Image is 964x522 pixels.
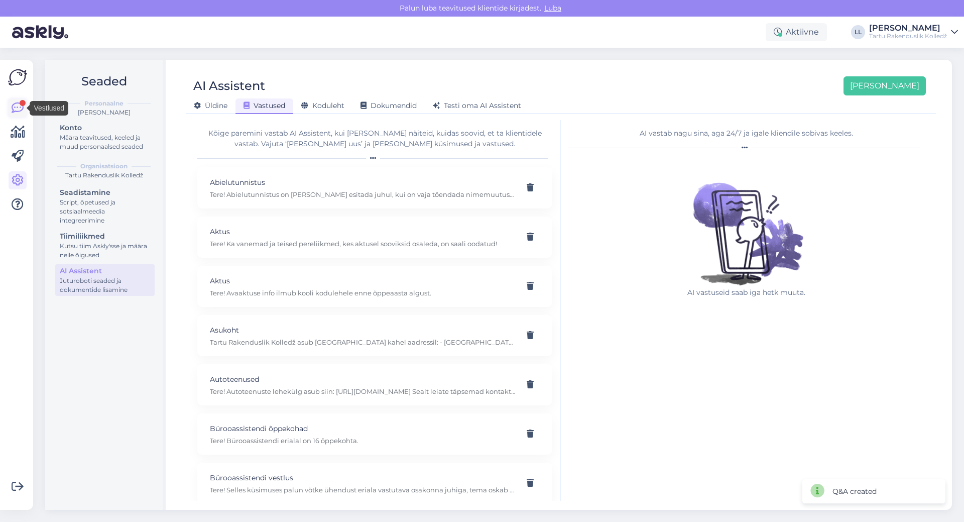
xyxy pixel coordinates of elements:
[194,101,227,110] span: Üldine
[53,72,155,91] h2: Seaded
[568,128,924,139] div: AI vastab nagu sina, aga 24/7 ja igale kliendile sobivas keeles.
[869,32,947,40] div: Tartu Rakenduslik Kolledž
[197,217,552,258] div: AktusTere! Ka vanemad ja teised pereliikmed, kes aktusel sooviksid osaleda, on saali oodatud!
[210,325,516,336] p: Asukoht
[197,167,552,208] div: AbielutunnistusTere! Abielutunnistus on [PERSON_NAME] esitada juhul, kui on vaja tõendada nimemuu...
[681,157,812,287] img: No qna
[843,76,926,95] button: [PERSON_NAME]
[197,315,552,356] div: AsukohtTartu Rakenduslik Kolledž asub [GEOGRAPHIC_DATA] kahel aadressil: - [GEOGRAPHIC_DATA] õppe...
[55,264,155,296] a: AI AssistentJuturoboti seaded ja dokumentide lisamine
[60,242,150,260] div: Kutsu tiim Askly'sse ja määra neile õigused
[210,190,516,199] p: Tere! Abielutunnistus on [PERSON_NAME] esitada juhul, kui on vaja tõendada nimemuutust - näiteks ...
[681,287,812,298] p: AI vastuseid saab iga hetk muuta.
[80,162,128,171] b: Organisatsioon
[210,239,516,248] p: Tere! Ka vanemad ja teised pereliikmed, kes aktusel sooviksid osaleda, on saali oodatud!
[210,338,516,347] p: Tartu Rakenduslik Kolledž asub [GEOGRAPHIC_DATA] kahel aadressil: - [GEOGRAPHIC_DATA] õppekorpus:...
[197,413,552,455] div: Bürooassistendi õppekohadTere! Bürooassistendi erialal on 16 õppekohta.
[60,276,150,294] div: Juturoboti seaded ja dokumentide lisamine
[541,4,564,13] span: Luba
[60,266,150,276] div: AI Assistent
[60,133,150,151] div: Määra teavitused, keeled ja muud personaalsed seaded
[210,374,516,385] p: Autoteenused
[197,266,552,307] div: AktusTere! Avaaktuse info ilmub kooli kodulehele enne õppeaasta algust.
[210,485,516,494] p: Tere! Selles küsimuses palun võtke ühendust eriala vastutava osakonna juhiga, tema oskab kindlast...
[301,101,344,110] span: Koduleht
[60,187,150,198] div: Seadistamine
[210,436,516,445] p: Tere! Bürooassistendi erialal on 16 õppekohta.
[197,128,552,149] div: Kõige paremini vastab AI Assistent, kui [PERSON_NAME] näiteid, kuidas soovid, et ta klientidele v...
[197,364,552,405] div: AutoteenusedTere! Autoteenuste lehekülg asub siin: [URL][DOMAIN_NAME] Sealt leiate täpsemad konta...
[55,186,155,227] a: SeadistamineScript, õpetused ja sotsiaalmeedia integreerimine
[210,472,516,483] p: Bürooassistendi vestlus
[210,177,516,188] p: Abielutunnistus
[8,68,27,87] img: Askly Logo
[60,198,150,225] div: Script, õpetused ja sotsiaalmeedia integreerimine
[832,486,877,497] div: Q&A created
[210,226,516,237] p: Aktus
[53,108,155,117] div: [PERSON_NAME]
[60,231,150,242] div: Tiimiliikmed
[244,101,285,110] span: Vastused
[869,24,958,40] a: [PERSON_NAME]Tartu Rakenduslik Kolledž
[210,275,516,286] p: Aktus
[210,387,516,396] p: Tere! Autoteenuste lehekülg asub siin: [URL][DOMAIN_NAME] Sealt leiate täpsemad kontaktid ja ka h...
[210,288,516,297] p: Tere! Avaaktuse info ilmub kooli kodulehele enne õppeaasta algust.
[197,463,552,504] div: Bürooassistendi vestlusTere! Selles küsimuses palun võtke ühendust eriala vastutava osakonna juhi...
[433,101,521,110] span: Testi oma AI Assistent
[53,171,155,180] div: Tartu Rakenduslik Kolledž
[55,121,155,153] a: KontoMäära teavitused, keeled ja muud personaalsed seaded
[210,423,516,434] p: Bürooassistendi õppekohad
[766,23,827,41] div: Aktiivne
[30,101,68,116] div: Vestlused
[869,24,947,32] div: [PERSON_NAME]
[55,230,155,261] a: TiimiliikmedKutsu tiim Askly'sse ja määra neile õigused
[60,123,150,133] div: Konto
[84,99,124,108] b: Personaalne
[360,101,417,110] span: Dokumendid
[193,76,265,95] div: AI Assistent
[851,25,865,39] div: LL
